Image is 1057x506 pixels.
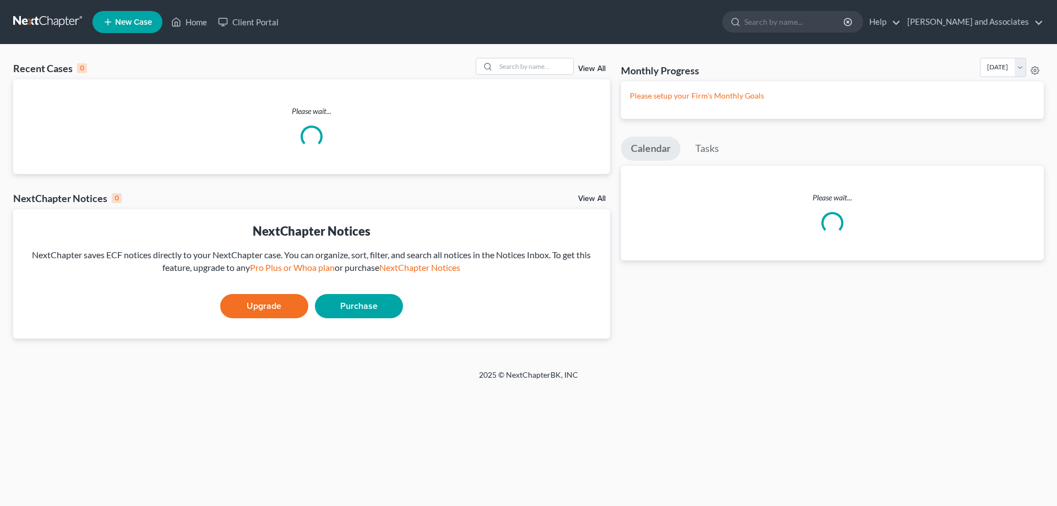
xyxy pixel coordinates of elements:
[496,58,573,74] input: Search by name...
[315,294,403,318] a: Purchase
[578,65,606,73] a: View All
[112,193,122,203] div: 0
[77,63,87,73] div: 0
[621,64,699,77] h3: Monthly Progress
[215,369,842,389] div: 2025 © NextChapterBK, INC
[22,222,601,240] div: NextChapter Notices
[864,12,901,32] a: Help
[250,262,335,273] a: Pro Plus or Whoa plan
[685,137,729,161] a: Tasks
[621,137,680,161] a: Calendar
[22,249,601,274] div: NextChapter saves ECF notices directly to your NextChapter case. You can organize, sort, filter, ...
[621,192,1044,203] p: Please wait...
[13,62,87,75] div: Recent Cases
[379,262,460,273] a: NextChapter Notices
[13,106,610,117] p: Please wait...
[166,12,213,32] a: Home
[630,90,1035,101] p: Please setup your Firm's Monthly Goals
[902,12,1043,32] a: [PERSON_NAME] and Associates
[220,294,308,318] a: Upgrade
[578,195,606,203] a: View All
[13,192,122,205] div: NextChapter Notices
[744,12,845,32] input: Search by name...
[213,12,284,32] a: Client Portal
[115,18,152,26] span: New Case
